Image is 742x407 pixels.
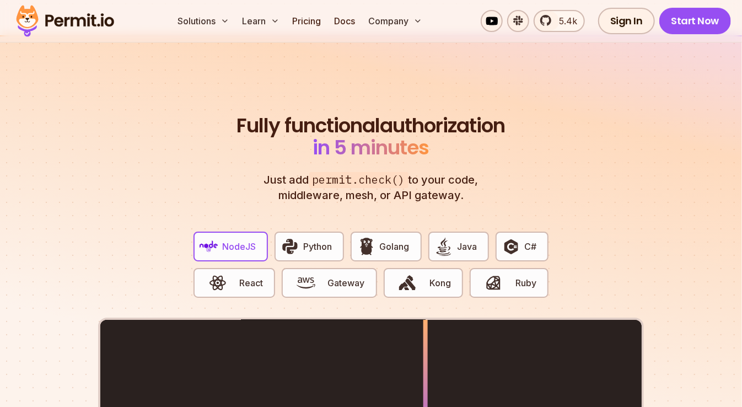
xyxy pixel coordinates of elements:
a: Pricing [288,10,326,32]
span: in 5 minutes [313,133,429,162]
span: C# [524,240,536,253]
span: Fully functional [237,115,380,137]
img: Python [281,237,299,256]
img: React [208,274,227,292]
span: Python [303,240,332,253]
h2: authorization [234,115,508,159]
p: Just add to your code, middleware, mesh, or API gateway. [252,172,490,203]
span: 5.4k [552,14,577,28]
a: Sign In [598,8,655,34]
img: Ruby [484,274,503,292]
span: Gateway [328,276,365,290]
img: Gateway [297,274,315,292]
img: Permit logo [11,2,119,40]
button: Learn [238,10,284,32]
a: 5.4k [534,10,585,32]
span: Kong [429,276,451,290]
span: Ruby [515,276,536,290]
span: React [239,276,263,290]
span: Java [457,240,477,253]
img: Java [434,237,453,256]
span: permit.check() [309,172,408,188]
button: Solutions [174,10,234,32]
button: Company [364,10,427,32]
img: NodeJS [200,237,218,256]
span: Golang [380,240,410,253]
a: Start Now [659,8,732,34]
img: C# [502,237,520,256]
img: Kong [398,274,417,292]
a: Docs [330,10,360,32]
img: Golang [357,237,376,256]
span: NodeJS [222,240,256,253]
